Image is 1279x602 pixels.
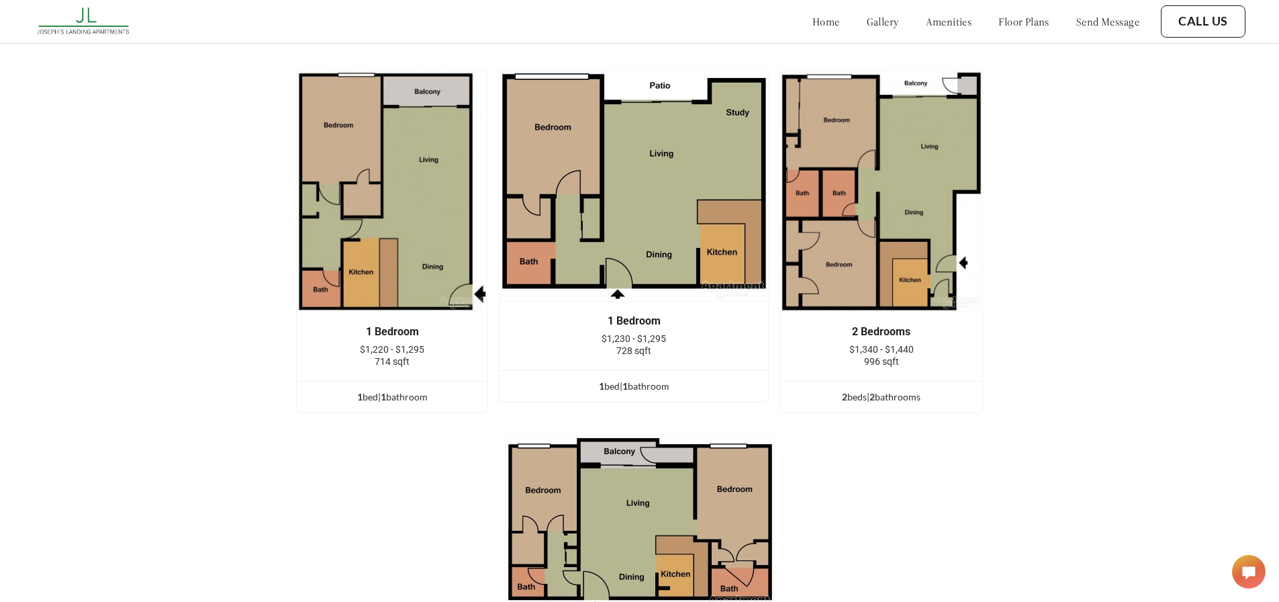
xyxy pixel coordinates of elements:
img: example [779,70,983,312]
span: 2 [842,391,847,402]
span: $1,340 - $1,440 [849,344,914,355]
span: 1 [381,391,386,402]
button: Call Us [1161,5,1245,38]
span: 714 sqft [375,356,410,367]
a: send message [1076,15,1139,28]
a: amenities [926,15,972,28]
img: josephs_landing_logo.png [34,3,135,40]
a: gallery [867,15,899,28]
span: 1 [357,391,363,402]
a: Call Us [1178,14,1228,29]
span: 996 sqft [864,356,899,367]
div: 1 Bedroom [317,326,468,338]
span: 728 sqft [616,345,651,356]
div: bed s | bathroom s [780,390,982,404]
span: 1 [599,380,604,392]
div: bed | bathroom [297,390,488,404]
img: example [296,70,489,312]
a: floor plans [998,15,1049,28]
span: $1,230 - $1,295 [602,333,666,344]
span: 1 [622,380,628,392]
h1: Floor Plans [583,18,696,48]
div: 1 Bedroom [520,315,748,327]
span: $1,220 - $1,295 [360,344,424,355]
div: 2 Bedrooms [800,326,962,338]
span: 2 [869,391,875,402]
a: home [812,15,840,28]
img: example [499,70,769,302]
div: bed | bathroom [500,379,768,394]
